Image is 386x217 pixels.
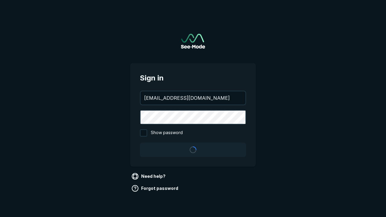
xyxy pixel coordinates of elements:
a: Forgot password [130,184,181,193]
img: See-Mode Logo [181,34,205,49]
span: Sign in [140,73,246,83]
input: your@email.com [141,91,245,105]
span: Show password [151,129,183,137]
a: Need help? [130,171,168,181]
a: Go to sign in [181,34,205,49]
